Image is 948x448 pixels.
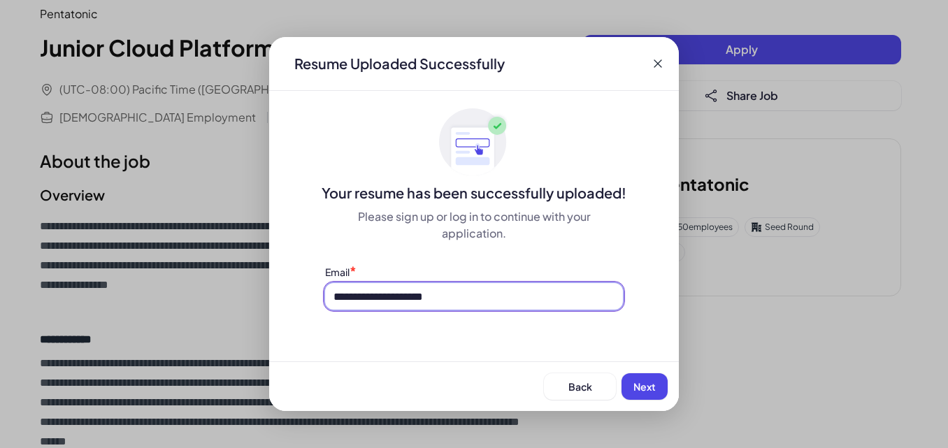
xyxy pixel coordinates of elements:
[568,380,592,393] span: Back
[325,266,350,278] label: Email
[269,183,679,203] div: Your resume has been successfully uploaded!
[325,208,623,242] div: Please sign up or log in to continue with your application.
[622,373,668,400] button: Next
[544,373,616,400] button: Back
[633,380,656,393] span: Next
[439,108,509,178] img: ApplyedMaskGroup3.svg
[283,54,516,73] div: Resume Uploaded Successfully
